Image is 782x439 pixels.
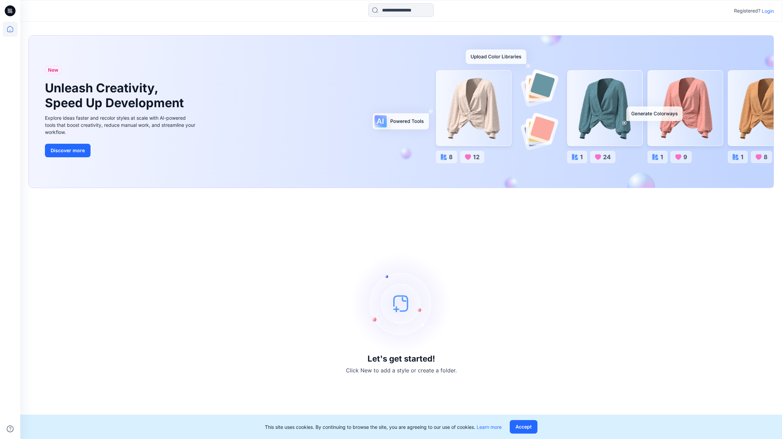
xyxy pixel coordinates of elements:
img: empty-state-image.svg [351,253,452,354]
p: This site uses cookies. By continuing to browse the site, you are agreeing to our use of cookies. [265,423,502,431]
button: Discover more [45,144,91,157]
p: Registered? [734,7,760,15]
a: Learn more [477,424,502,430]
div: Explore ideas faster and recolor styles at scale with AI-powered tools that boost creativity, red... [45,114,197,136]
span: New [48,66,58,74]
h1: Unleash Creativity, Speed Up Development [45,81,187,110]
button: Accept [510,420,537,434]
p: Click New to add a style or create a folder. [346,366,457,374]
p: Login [762,7,774,15]
a: Discover more [45,144,197,157]
h3: Let's get started! [368,354,435,364]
